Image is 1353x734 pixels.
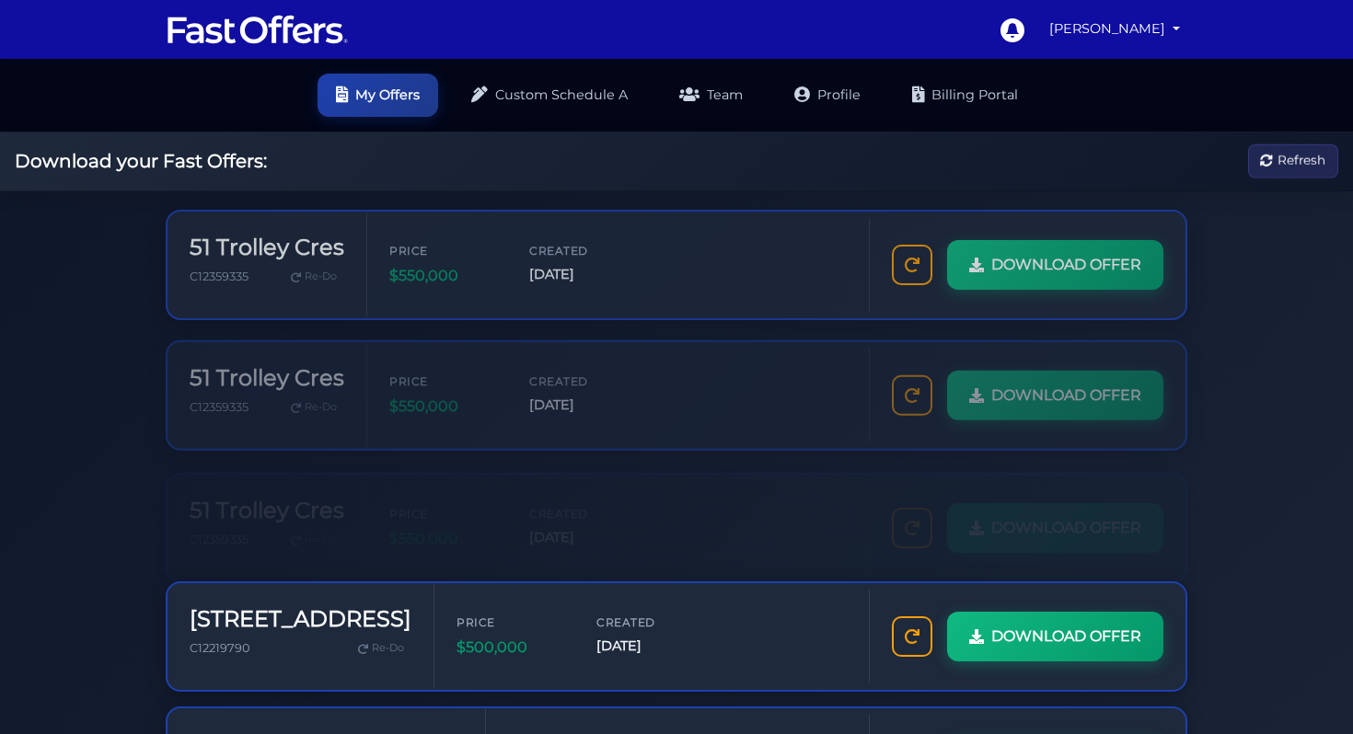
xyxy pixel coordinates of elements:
span: Re-Do [305,515,337,532]
span: DOWNLOAD OFFER [991,249,1141,273]
span: Refresh [1278,151,1325,171]
button: Refresh [1248,144,1338,178]
span: Price [389,363,500,381]
a: DOWNLOAD OFFER [947,236,1163,286]
span: [DATE] [529,385,640,407]
a: Team [661,74,761,117]
span: $550,000 [389,260,500,284]
span: Created [529,363,640,381]
span: $550,000 [389,510,500,534]
h3: 51 Trolley Cres [190,481,344,508]
a: DOWNLOAD OFFER [947,487,1163,536]
h3: 51 Trolley Cres [190,231,344,258]
h3: [STREET_ADDRESS] [190,606,411,633]
a: DOWNLOAD OFFER [947,361,1163,411]
span: [DATE] [529,510,640,532]
a: [PERSON_NAME] [1042,11,1187,47]
span: $550,000 [389,385,500,409]
span: Re-Do [305,390,337,407]
h2: Download your Fast Offers: [15,150,267,172]
span: Created [596,614,707,631]
span: C12359335 [190,516,249,530]
span: Created [529,488,640,506]
a: Custom Schedule A [453,74,646,117]
span: Price [389,488,500,506]
a: Re-Do [283,261,344,285]
span: Re-Do [372,640,404,657]
span: Created [529,238,640,256]
a: Re-Do [283,386,344,410]
a: Re-Do [351,637,411,660]
span: Price [457,614,567,631]
a: Re-Do [283,511,344,535]
span: C12359335 [190,266,249,280]
span: $500,000 [457,636,567,659]
span: Price [389,238,500,256]
span: DOWNLOAD OFFER [991,625,1141,648]
span: C12219790 [190,641,249,655]
a: Profile [776,74,879,117]
span: DOWNLOAD OFFER [991,374,1141,398]
span: Re-Do [305,265,337,281]
a: Billing Portal [894,74,1036,117]
a: My Offers [318,74,438,117]
span: [DATE] [529,260,640,281]
a: DOWNLOAD OFFER [947,612,1163,661]
span: C12359335 [190,391,249,405]
span: [DATE] [596,636,707,657]
h3: 51 Trolley Cres [190,356,344,383]
span: DOWNLOAD OFFER [991,499,1141,523]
